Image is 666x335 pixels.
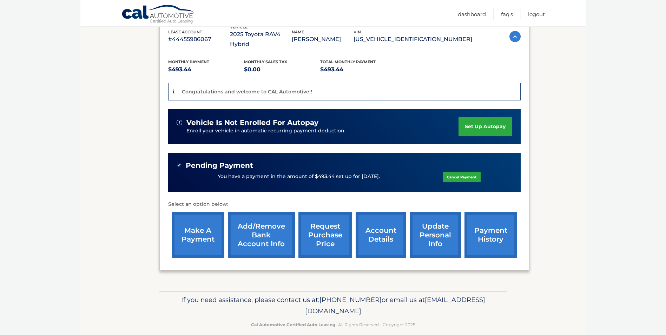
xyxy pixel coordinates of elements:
span: vehicle [230,25,248,29]
span: Total Monthly Payment [320,59,376,64]
p: #44455986067 [168,34,230,44]
p: Select an option below: [168,200,521,209]
img: alert-white.svg [177,120,182,125]
p: - All Rights Reserved - Copyright 2025 [164,321,502,328]
a: account details [356,212,406,258]
p: If you need assistance, please contact us at: or email us at [164,294,502,317]
span: lease account [168,29,202,34]
a: payment history [464,212,517,258]
span: vehicle is not enrolled for autopay [186,118,318,127]
a: Cal Automotive [121,5,195,25]
a: request purchase price [298,212,352,258]
a: Logout [528,8,545,20]
a: set up autopay [459,117,512,136]
p: You have a payment in the amount of $493.44 set up for [DATE]. [218,173,380,180]
span: vin [354,29,361,34]
p: [PERSON_NAME] [292,34,354,44]
p: [US_VEHICLE_IDENTIFICATION_NUMBER] [354,34,472,44]
a: Add/Remove bank account info [228,212,295,258]
span: name [292,29,304,34]
strong: Cal Automotive Certified Auto Leasing [251,322,335,327]
p: $0.00 [244,65,320,74]
a: make a payment [172,212,224,258]
span: [PHONE_NUMBER] [319,296,382,304]
img: check-green.svg [177,163,182,167]
span: Pending Payment [186,161,253,170]
span: Monthly Payment [168,59,209,64]
p: Congratulations and welcome to CAL Automotive!! [182,88,312,95]
p: 2025 Toyota RAV4 Hybrid [230,29,292,49]
span: Monthly sales Tax [244,59,287,64]
p: $493.44 [320,65,396,74]
a: Dashboard [458,8,486,20]
img: accordion-active.svg [509,31,521,42]
a: FAQ's [501,8,513,20]
p: Enroll your vehicle in automatic recurring payment deduction. [186,127,459,135]
a: update personal info [410,212,461,258]
p: $493.44 [168,65,244,74]
a: Cancel Payment [443,172,481,182]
